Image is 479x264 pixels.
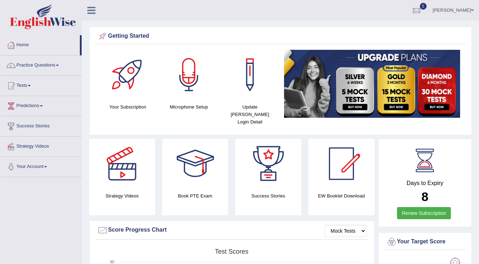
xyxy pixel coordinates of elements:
h4: Update [PERSON_NAME] Login Detail [223,103,277,126]
h4: Success Stories [235,192,301,200]
div: Score Progress Chart [97,225,366,236]
a: Predictions [0,96,82,114]
div: Getting Started [97,31,464,42]
span: 5 [420,3,427,10]
h4: Your Subscription [101,103,155,111]
b: 8 [422,190,428,204]
a: Home [0,35,80,53]
h4: Strategy Videos [89,192,155,200]
a: Strategy Videos [0,137,82,154]
h4: Microphone Setup [162,103,216,111]
a: Renew Subscription [397,207,451,219]
tspan: Test scores [215,248,248,255]
div: Your Target Score [386,237,464,247]
h4: Book PTE Exam [162,192,228,200]
a: Practice Questions [0,56,82,73]
text: 90 [110,260,114,264]
h4: Days to Expiry [386,180,464,186]
h4: EW Booklet Download [308,192,374,200]
a: Tests [0,76,82,94]
a: Success Stories [0,116,82,134]
a: Your Account [0,157,82,175]
img: small5.jpg [284,50,460,118]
